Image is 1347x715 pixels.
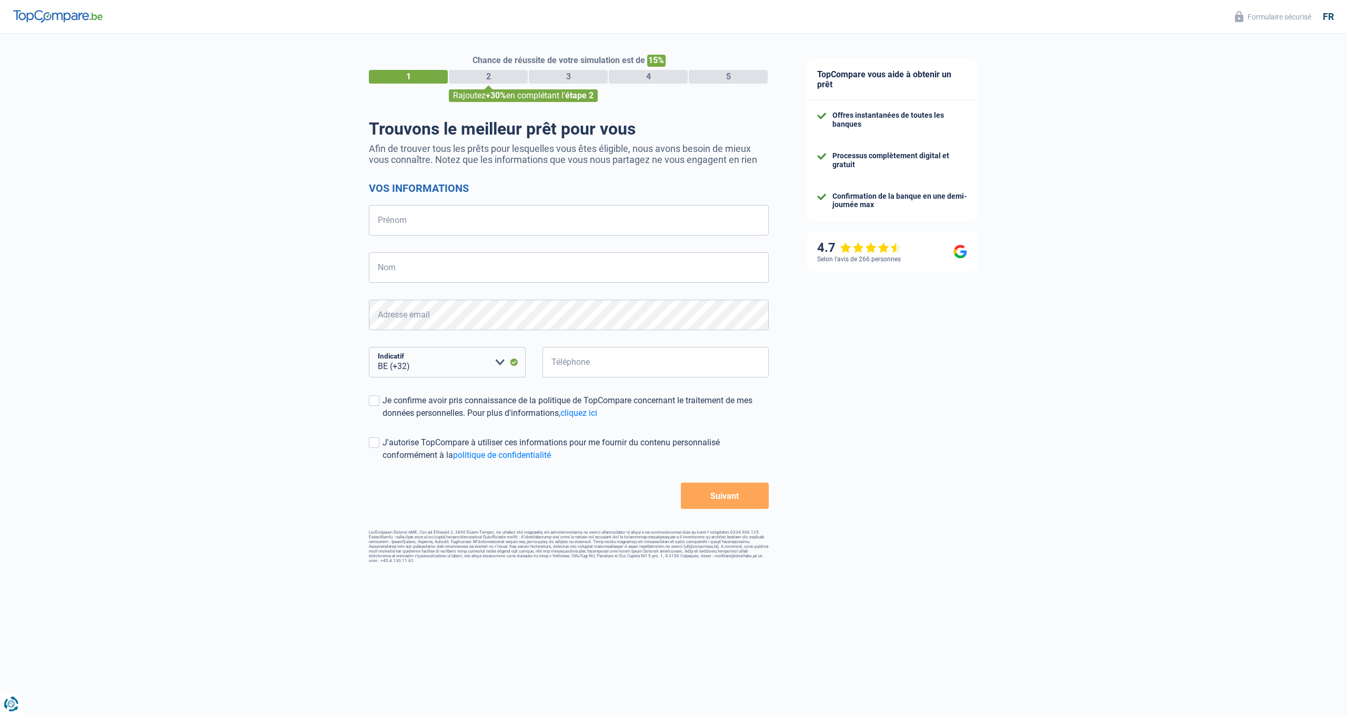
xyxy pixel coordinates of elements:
div: J'autorise TopCompare à utiliser ces informations pour me fournir du contenu personnalisé conform... [383,436,769,462]
div: Offres instantanées de toutes les banques [832,111,967,129]
div: TopCompare vous aide à obtenir un prêt [807,59,978,100]
button: Suivant [681,483,769,509]
h1: Trouvons le meilleur prêt pour vous [369,119,769,139]
div: Je confirme avoir pris connaissance de la politique de TopCompare concernant le traitement de mes... [383,394,769,420]
h2: Vos informations [369,182,769,195]
div: Processus complètement digital et gratuit [832,151,967,169]
span: +30% [486,90,506,100]
div: 1 [369,70,448,84]
div: Selon l’avis de 266 personnes [817,256,901,263]
a: politique de confidentialité [453,450,551,460]
div: 5 [689,70,768,84]
p: Afin de trouver tous les prêts pour lesquelles vous êtes éligible, nous avons besoin de mieux vou... [369,143,769,165]
img: TopCompare Logo [13,10,103,23]
div: fr [1323,11,1334,23]
input: 401020304 [542,347,769,377]
div: 3 [529,70,608,84]
button: Formulaire sécurisé [1229,8,1318,25]
span: 15% [647,55,666,67]
a: cliquez ici [560,408,597,418]
span: Chance de réussite de votre simulation est de [473,55,645,65]
div: Rajoutez en complétant l' [449,89,598,102]
div: Confirmation de la banque en une demi-journée max [832,192,967,210]
div: 2 [449,70,528,84]
div: 4.7 [817,240,902,256]
footer: LorEmipsum Dolorsi AME, Con ad Elitsedd 3, 3890 Eiusm-Tempor, inc utlabor etd magnaaliq eni admin... [369,530,769,563]
span: étape 2 [565,90,594,100]
div: 4 [609,70,688,84]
